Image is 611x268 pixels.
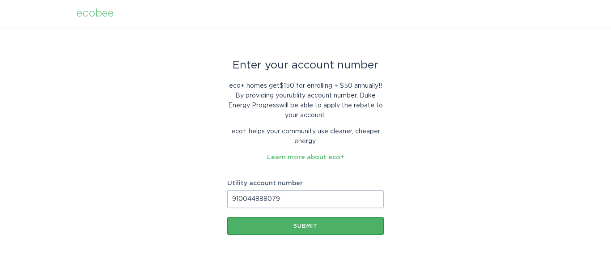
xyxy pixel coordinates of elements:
[267,154,344,161] a: Learn more about eco+
[227,81,384,120] p: eco+ homes get $150 for enrolling + $50 annually! ! By providing your utility account number , Du...
[227,180,384,187] label: Utility account number
[232,223,379,229] div: Submit
[76,9,114,18] div: ecobee
[227,217,384,235] button: Submit
[227,60,384,70] div: Enter your account number
[227,127,384,146] p: eco+ helps your community use cleaner, cheaper energy.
